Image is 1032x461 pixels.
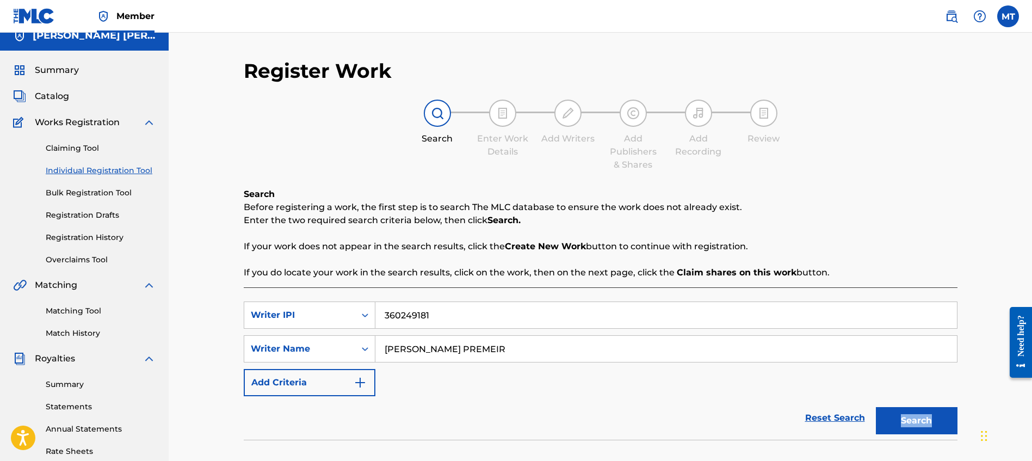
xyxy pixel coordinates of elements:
div: Add Writers [541,132,595,145]
a: Overclaims Tool [46,254,156,266]
a: Match History [46,328,156,339]
strong: Search. [487,215,521,225]
span: Member [116,10,155,22]
a: Summary [46,379,156,390]
img: 9d2ae6d4665cec9f34b9.svg [354,376,367,389]
p: Before registering a work, the first step is to search The MLC database to ensure the work does n... [244,201,957,214]
strong: Create New Work [505,241,586,251]
div: Writer IPI [251,309,349,322]
img: Summary [13,64,26,77]
iframe: Chat Widget [978,409,1032,461]
a: Bulk Registration Tool [46,187,156,199]
img: Catalog [13,90,26,103]
h2: Register Work [244,59,392,83]
img: step indicator icon for Add Recording [692,107,705,120]
a: Statements [46,401,156,413]
a: Registration Drafts [46,210,156,221]
div: Search [410,132,465,145]
div: User Menu [997,5,1019,27]
a: Matching Tool [46,305,156,317]
a: SummarySummary [13,64,79,77]
h5: TOWNSEND MALIK ANDREW [33,29,156,42]
p: If you do locate your work in the search results, click on the work, then on the next page, click... [244,266,957,279]
div: Drag [981,420,987,452]
img: Matching [13,279,27,292]
div: Help [969,5,991,27]
div: Add Recording [671,132,726,158]
div: Add Publishers & Shares [606,132,660,171]
iframe: Resource Center [1002,298,1032,386]
a: CatalogCatalog [13,90,69,103]
span: Catalog [35,90,69,103]
a: Reset Search [800,406,870,430]
img: MLC Logo [13,8,55,24]
span: Matching [35,279,77,292]
b: Search [244,189,275,199]
img: help [973,10,986,23]
img: step indicator icon for Add Publishers & Shares [627,107,640,120]
a: Annual Statements [46,423,156,435]
a: Registration History [46,232,156,243]
p: If your work does not appear in the search results, click the button to continue with registration. [244,240,957,253]
div: Writer Name [251,342,349,355]
img: expand [143,279,156,292]
img: expand [143,352,156,365]
div: Review [737,132,791,145]
a: Public Search [941,5,962,27]
p: Enter the two required search criteria below, then click [244,214,957,227]
span: Royalties [35,352,75,365]
form: Search Form [244,302,957,440]
img: Top Rightsholder [97,10,110,23]
img: step indicator icon for Review [757,107,770,120]
img: step indicator icon for Enter Work Details [496,107,509,120]
img: Accounts [13,29,26,42]
div: Enter Work Details [475,132,530,158]
img: Works Registration [13,116,27,129]
span: Summary [35,64,79,77]
img: step indicator icon for Add Writers [561,107,574,120]
img: expand [143,116,156,129]
img: search [945,10,958,23]
button: Add Criteria [244,369,375,396]
img: step indicator icon for Search [431,107,444,120]
img: Royalties [13,352,26,365]
a: Rate Sheets [46,446,156,457]
span: Works Registration [35,116,120,129]
button: Search [876,407,957,434]
a: Claiming Tool [46,143,156,154]
a: Individual Registration Tool [46,165,156,176]
strong: Claim shares on this work [677,267,796,278]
